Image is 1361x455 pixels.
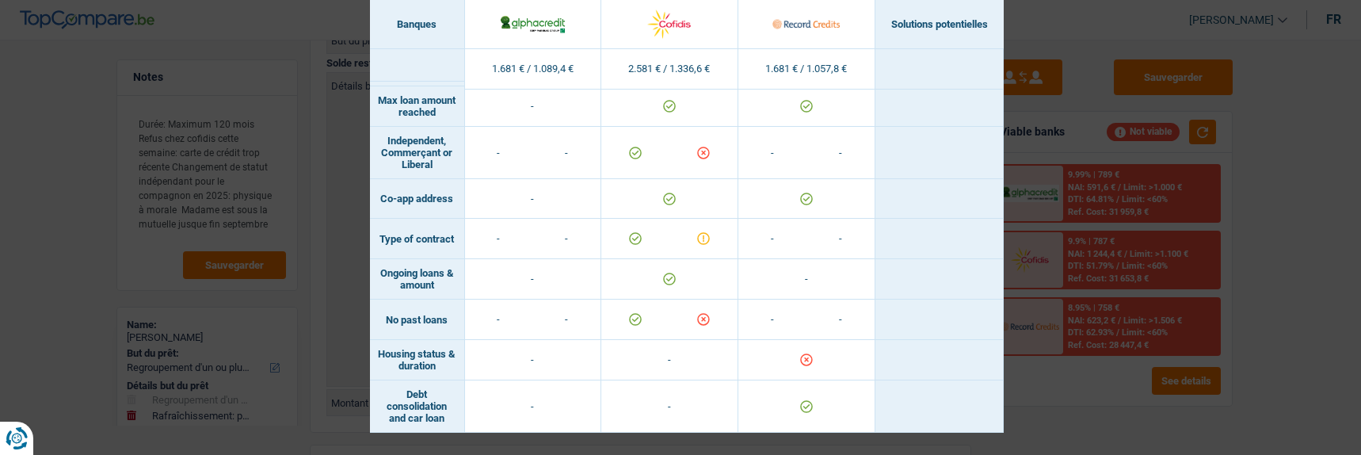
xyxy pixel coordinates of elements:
td: Type of contract [370,219,465,259]
td: - [532,300,600,339]
td: - [465,300,533,339]
td: - [738,127,806,178]
td: - [465,380,602,433]
td: Co-app address [370,179,465,219]
td: No past loans [370,300,465,340]
td: - [601,340,738,380]
img: Record Credits [772,7,840,41]
td: - [532,127,600,178]
td: - [465,259,602,300]
td: - [738,300,806,339]
td: Housing status & duration [370,340,465,380]
td: - [601,380,738,433]
img: AlphaCredit [499,13,566,34]
td: - [465,340,602,380]
td: Debt consolidation and car loan [370,380,465,433]
td: - [738,259,875,300]
td: 1.681 € / 1.057,8 € [738,49,875,90]
td: Ongoing loans & amount [370,259,465,300]
td: 1.681 € / 1.089,4 € [465,49,602,90]
td: - [806,300,875,339]
td: - [806,127,875,178]
td: - [738,219,806,258]
td: - [465,127,533,178]
img: Cofidis [635,7,703,41]
td: - [465,179,602,219]
td: - [465,86,602,127]
td: Max loan amount reached [370,86,465,127]
td: - [806,219,875,258]
td: 2.581 € / 1.336,6 € [601,49,738,90]
td: - [465,219,533,258]
td: - [532,219,600,258]
td: Independent, Commerçant or Liberal [370,127,465,179]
